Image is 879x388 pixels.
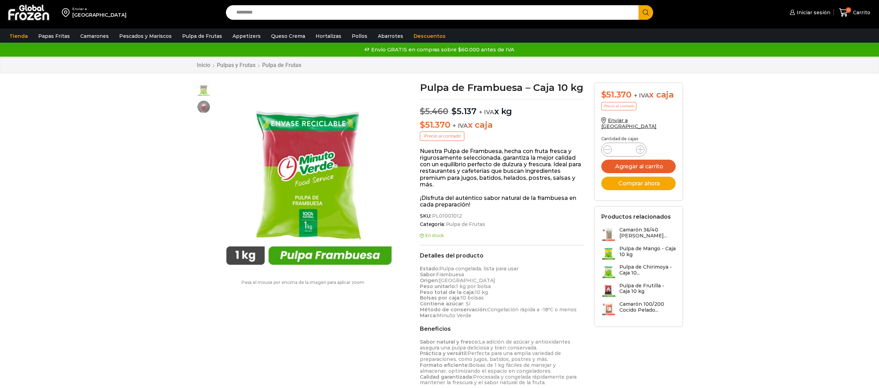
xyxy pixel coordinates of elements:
[196,62,211,68] a: Inicio
[214,83,405,273] img: pulpa-frambuesa
[601,136,676,141] p: Cantidad de cajas
[601,246,676,261] a: Pulpa de Mango - Caja 10 kg
[72,11,127,18] div: [GEOGRAPHIC_DATA]
[420,106,425,116] span: $
[312,29,345,43] a: Hortalizas
[420,350,467,356] strong: Práctica y versátil:
[268,29,309,43] a: Queso Crema
[619,246,676,258] h3: Pulpa de Mango - Caja 10 kg
[196,280,410,285] p: Pasa el mouse por encima de la imagen para aplicar zoom
[62,7,72,18] img: address-field-icon.svg
[229,29,264,43] a: Appetizers
[420,83,584,92] h1: Pulpa de Frambuesa – Caja 10 kg
[420,120,450,130] bdi: 51.370
[638,5,653,20] button: Search button
[617,145,630,154] input: Product quantity
[77,29,112,43] a: Camarones
[420,306,487,313] strong: Método de conservación:
[420,301,463,307] strong: Contiene azúcar
[420,339,584,386] p: La adición de azúcar y antioxidantes asegura una pulpa deliciosa y bien conservada. Perfecta para...
[431,213,462,219] span: PL01001012
[410,29,449,43] a: Descuentos
[420,277,439,284] strong: Origen:
[72,7,127,11] div: Enviar a
[420,99,584,117] p: x kg
[348,29,371,43] a: Pollos
[479,109,494,116] span: + IVA
[374,29,407,43] a: Abarrotes
[601,264,676,279] a: Pulpa de Chirimoya - Caja 10...
[420,374,473,380] strong: Calidad garantizada:
[217,62,256,68] a: Pulpas y Frutas
[420,265,439,272] strong: Estado:
[601,90,607,100] span: $
[601,117,657,129] a: Enviar a [GEOGRAPHIC_DATA]
[35,29,73,43] a: Papas Fritas
[453,122,468,129] span: + IVA
[420,213,584,219] span: SKU:
[601,90,632,100] bdi: 51.370
[619,301,676,313] h3: Camarón 100/200 Cocido Pelado...
[420,233,584,238] p: En stock
[420,252,584,259] h2: Detalles del producto
[451,106,477,116] bdi: 5.137
[601,227,676,242] a: Camarón 36/40 [PERSON_NAME]...
[601,301,676,316] a: Camarón 100/200 Cocido Pelado...
[837,5,872,21] a: 0 Carrito
[601,102,636,110] p: Precio al contado
[420,271,436,278] strong: Sabor:
[420,289,475,295] strong: Peso total de la caja:
[420,106,448,116] bdi: 5.460
[445,221,485,227] a: Pulpa de Frutas
[451,106,457,116] span: $
[851,9,870,16] span: Carrito
[262,62,302,68] a: Pulpa de Frutas
[619,264,676,276] h3: Pulpa de Chirimoya - Caja 10...
[420,120,425,130] span: $
[420,120,584,130] p: x caja
[420,339,479,345] strong: Sabor natural y fresco:
[601,283,676,298] a: Pulpa de Frutilla - Caja 10 kg
[788,6,830,19] a: Iniciar sesión
[601,213,671,220] h2: Productos relacionados
[420,266,584,318] p: Pulpa congelada, lista para usar Frambuesa [GEOGRAPHIC_DATA] 1 kg por bolsa 10 kg 10 bolsas : Sí ...
[420,195,584,208] p: ¡Disfruta del auténtico sabor natural de la frambuesa en cada preparación!
[634,92,649,99] span: + IVA
[420,148,584,188] p: Nuestra Pulpa de Frambuesa, hecha con fruta fresca y rigurosamente seleccionada, garantiza la mej...
[116,29,175,43] a: Pescados y Mariscos
[601,177,676,190] button: Comprar ahora
[420,221,584,227] span: Categoría:
[619,283,676,295] h3: Pulpa de Frutilla - Caja 10 kg
[601,90,676,100] div: x caja
[420,326,584,332] h2: Beneficios
[420,312,437,319] strong: Marca:
[420,295,461,301] strong: Bolsas por caja:
[420,132,464,141] p: Precio al contado
[846,7,851,13] span: 0
[601,160,676,173] button: Agregar al carrito
[795,9,830,16] span: Iniciar sesión
[619,227,676,239] h3: Camarón 36/40 [PERSON_NAME]...
[197,83,211,97] span: pulpa-frambuesa
[196,62,302,68] nav: Breadcrumb
[420,362,469,368] strong: Formato eficiente:
[6,29,31,43] a: Tienda
[420,283,456,289] strong: Peso unitario:
[197,100,211,114] span: jugo-frambuesa
[214,83,405,273] div: 1 / 2
[179,29,226,43] a: Pulpa de Frutas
